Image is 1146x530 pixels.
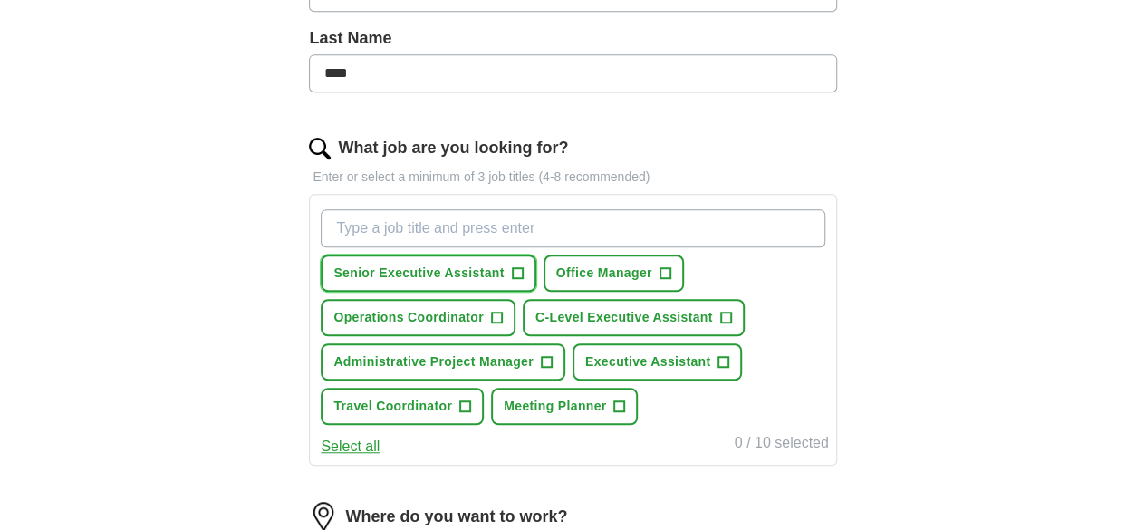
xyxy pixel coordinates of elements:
[321,299,515,336] button: Operations Coordinator
[338,136,568,160] label: What job are you looking for?
[309,138,331,159] img: search.png
[333,352,534,371] span: Administrative Project Manager
[333,264,504,283] span: Senior Executive Assistant
[585,352,710,371] span: Executive Assistant
[491,388,638,425] button: Meeting Planner
[309,26,836,51] label: Last Name
[321,343,565,381] button: Administrative Project Manager
[523,299,745,336] button: C-Level Executive Assistant
[333,397,452,416] span: Travel Coordinator
[544,255,684,292] button: Office Manager
[345,505,567,529] label: Where do you want to work?
[735,432,829,458] div: 0 / 10 selected
[309,168,836,187] p: Enter or select a minimum of 3 job titles (4-8 recommended)
[321,209,824,247] input: Type a job title and press enter
[321,255,535,292] button: Senior Executive Assistant
[504,397,606,416] span: Meeting Planner
[556,264,652,283] span: Office Manager
[535,308,713,327] span: C-Level Executive Assistant
[321,436,380,458] button: Select all
[573,343,742,381] button: Executive Assistant
[333,308,484,327] span: Operations Coordinator
[321,388,484,425] button: Travel Coordinator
